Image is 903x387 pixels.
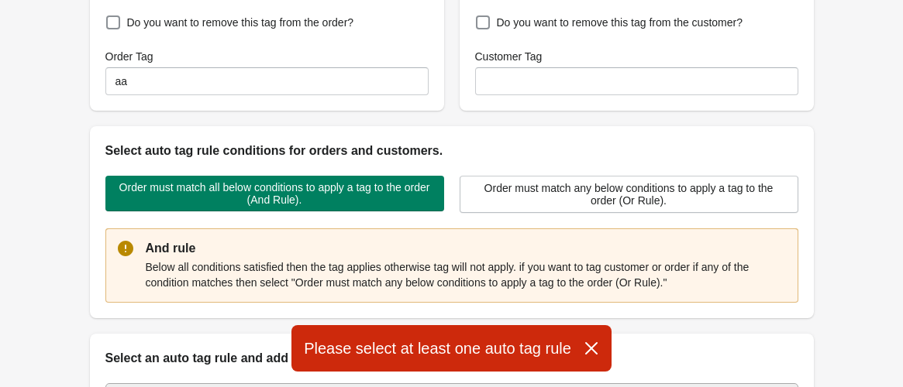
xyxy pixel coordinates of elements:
label: Customer Tag [475,49,543,64]
button: Order must match all below conditions to apply a tag to the order (And Rule). [105,176,444,211]
label: Order Tag [105,49,153,64]
h2: Select auto tag rule conditions for orders and customers. [105,142,798,160]
span: Do you want to remove this tag from the customer? [497,15,743,30]
h2: Select an auto tag rule and add it for order or customer. [105,349,798,368]
span: Do you want to remove this tag from the order? [127,15,354,30]
button: Order must match any below conditions to apply a tag to the order (Or Rule). [460,176,798,213]
div: Please select at least one auto tag rule [291,325,612,372]
span: Order must match any below conditions to apply a tag to the order (Or Rule). [473,182,785,207]
span: Order must match all below conditions to apply a tag to the order (And Rule). [118,181,432,206]
p: And rule [146,239,786,258]
p: Below all conditions satisfied then the tag applies otherwise tag will not apply. if you want to ... [146,259,786,290]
